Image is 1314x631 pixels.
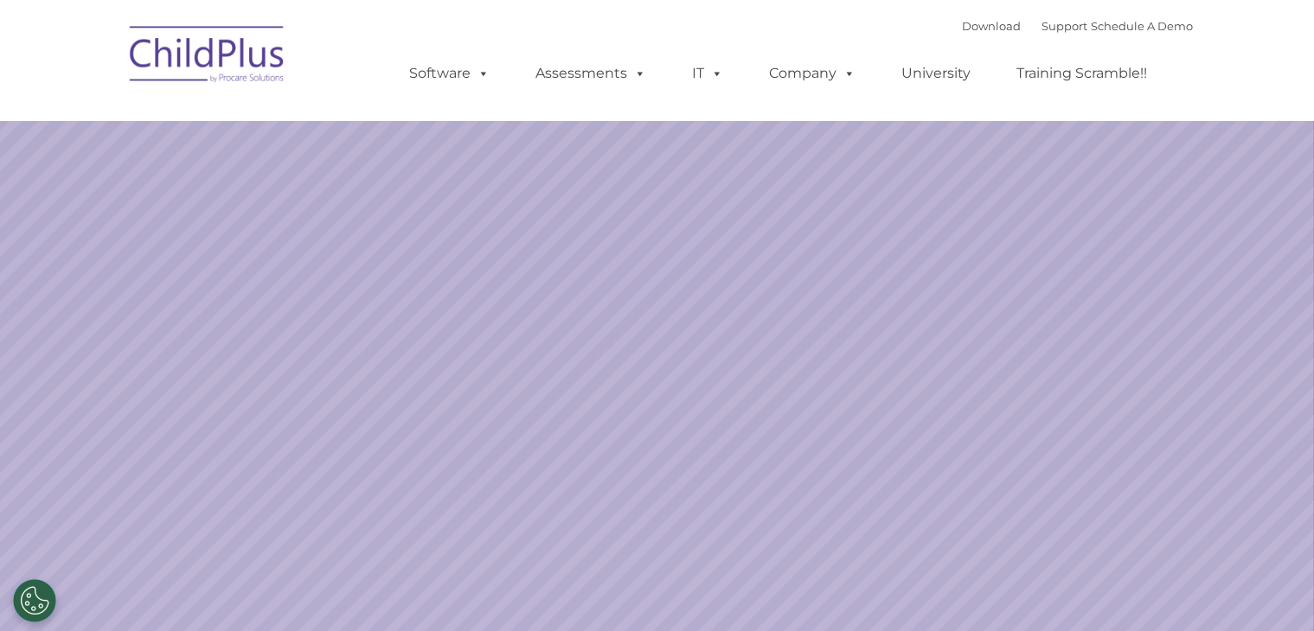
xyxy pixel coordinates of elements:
a: Download [963,19,1022,33]
button: Cookies Settings [13,579,56,622]
a: Support [1042,19,1088,33]
img: ChildPlus by Procare Solutions [121,14,294,100]
a: Software [393,56,508,91]
a: IT [676,56,741,91]
a: Company [753,56,874,91]
a: Schedule A Demo [1092,19,1194,33]
a: Training Scramble!! [1000,56,1165,91]
a: University [885,56,989,91]
a: Assessments [519,56,664,91]
font: | [963,19,1194,33]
